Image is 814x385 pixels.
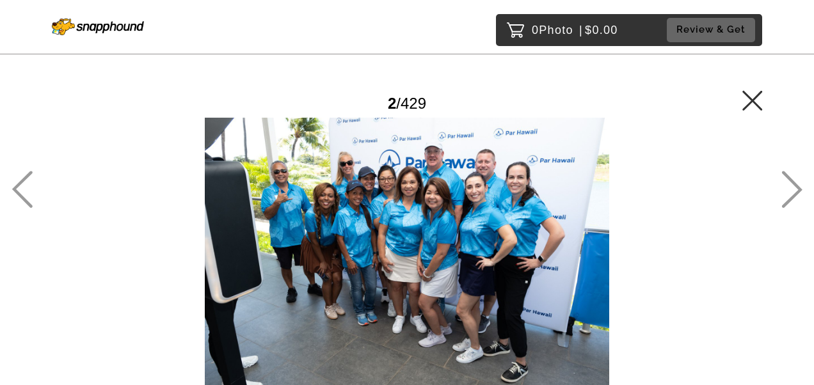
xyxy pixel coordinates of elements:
span: 429 [401,95,426,112]
button: Review & Get [667,18,755,42]
div: / [388,90,426,117]
img: Snapphound Logo [52,19,144,35]
a: Review & Get [667,18,759,42]
p: 0 $0.00 [532,20,618,40]
span: | [579,24,583,36]
span: 2 [388,95,396,112]
span: Photo [539,20,573,40]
